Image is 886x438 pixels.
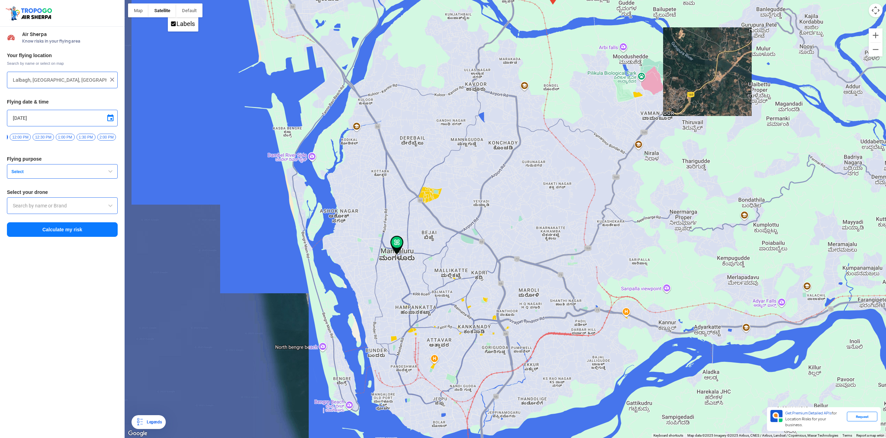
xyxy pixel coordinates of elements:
[869,3,883,17] button: Map camera controls
[56,134,75,141] span: 1:00 PM
[97,134,116,141] span: 2:00 PM
[869,43,883,56] button: Zoom out
[783,410,847,428] div: for Location Risks for your business.
[7,190,118,195] h3: Select your drone
[76,134,96,141] span: 1:30 PM
[687,433,838,437] span: Map data ©2025 Imagery ©2025 Airbus, CNES / Airbus, Landsat / Copernicus, Maxar Technologies
[13,76,107,84] input: Search your flying location
[128,3,148,17] button: Show street map
[136,418,144,426] img: Legends
[856,433,884,437] a: Report a map error
[22,32,118,37] span: Air Sherpa
[109,76,116,83] img: ic_close.png
[168,17,198,32] ul: Show satellite imagery
[9,169,95,175] span: Select
[842,433,852,437] a: Terms
[169,18,198,31] li: Labels
[177,20,195,27] label: Labels
[5,5,54,21] img: ic_tgdronemaps.svg
[13,202,112,210] input: Search by name or Brand
[785,411,832,415] span: Get Premium Detailed APIs
[7,33,15,42] img: Risk Scores
[7,222,118,237] button: Calculate my risk
[869,28,883,42] button: Zoom in
[126,429,149,438] a: Open this area in Google Maps (opens a new window)
[7,53,118,58] h3: Your flying location
[7,164,118,179] button: Select
[7,157,118,161] h3: Flying purpose
[770,410,783,422] img: Premium APIs
[126,429,149,438] img: Google
[653,433,683,438] button: Keyboard shortcuts
[10,134,31,141] span: 12:00 PM
[148,3,176,17] button: Show satellite imagery
[7,99,118,104] h3: Flying date & time
[847,412,877,421] div: Request
[144,418,162,426] div: Legends
[13,114,112,122] input: Select Date
[7,61,118,66] span: Search by name or select on map
[33,134,54,141] span: 12:30 PM
[22,38,118,44] span: Know risks in your flying area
